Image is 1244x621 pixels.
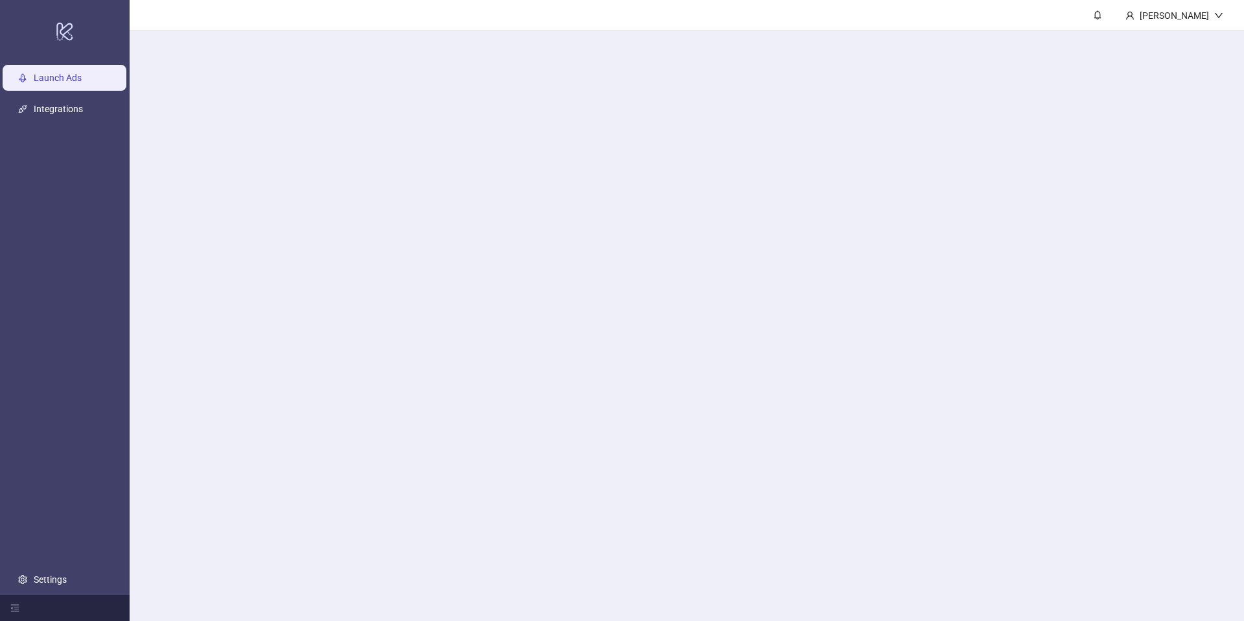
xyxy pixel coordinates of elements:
[1093,10,1102,19] span: bell
[34,104,83,114] a: Integrations
[1214,11,1223,20] span: down
[34,73,82,83] a: Launch Ads
[1135,8,1214,23] div: [PERSON_NAME]
[34,574,67,585] a: Settings
[1125,11,1135,20] span: user
[10,603,19,613] span: menu-fold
